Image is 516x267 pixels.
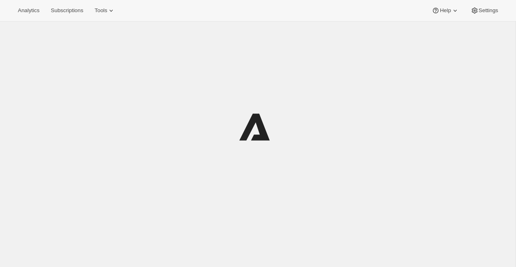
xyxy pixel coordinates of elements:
[95,7,107,14] span: Tools
[13,5,44,16] button: Analytics
[466,5,503,16] button: Settings
[51,7,83,14] span: Subscriptions
[18,7,39,14] span: Analytics
[90,5,120,16] button: Tools
[479,7,498,14] span: Settings
[427,5,464,16] button: Help
[46,5,88,16] button: Subscriptions
[440,7,451,14] span: Help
